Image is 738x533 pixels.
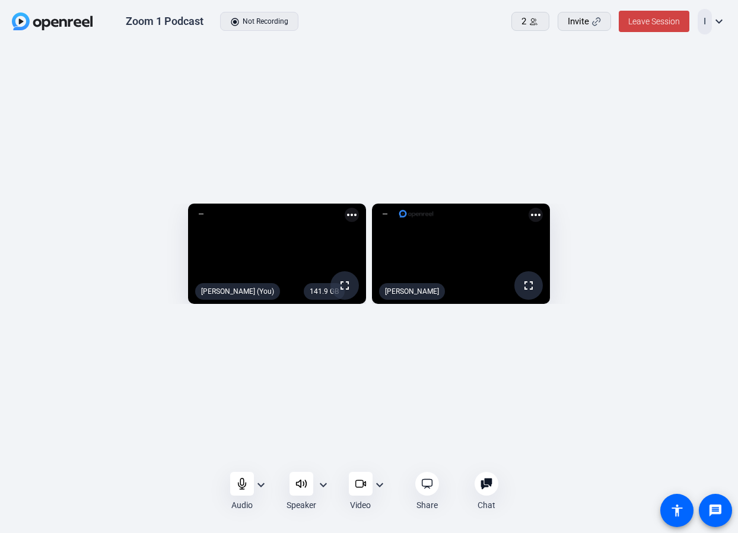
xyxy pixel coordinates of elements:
mat-icon: expand_more [316,478,330,492]
mat-icon: expand_more [712,14,726,28]
button: Invite [558,12,611,31]
div: [PERSON_NAME] (You) [195,283,280,300]
span: 2 [521,15,526,28]
span: Invite [568,15,589,28]
div: [PERSON_NAME] [379,283,445,300]
div: 141.9 GB [304,283,345,300]
img: OpenReel logo [12,12,93,30]
mat-icon: message [708,503,723,518]
div: Video [350,499,371,511]
div: Chat [478,499,495,511]
mat-icon: accessibility [670,503,684,518]
mat-icon: fullscreen [521,278,536,293]
div: Share [416,499,438,511]
mat-icon: expand_more [373,478,387,492]
mat-icon: more_horiz [529,208,543,222]
mat-icon: fullscreen [338,278,352,293]
div: Audio [231,499,253,511]
div: I [698,9,712,34]
div: Speaker [287,499,316,511]
button: Leave Session [619,11,689,32]
span: Leave Session [628,17,680,26]
mat-icon: more_horiz [345,208,359,222]
div: Zoom 1 Podcast [126,14,203,28]
mat-icon: expand_more [254,478,268,492]
button: 2 [511,12,549,31]
img: logo [398,208,434,220]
